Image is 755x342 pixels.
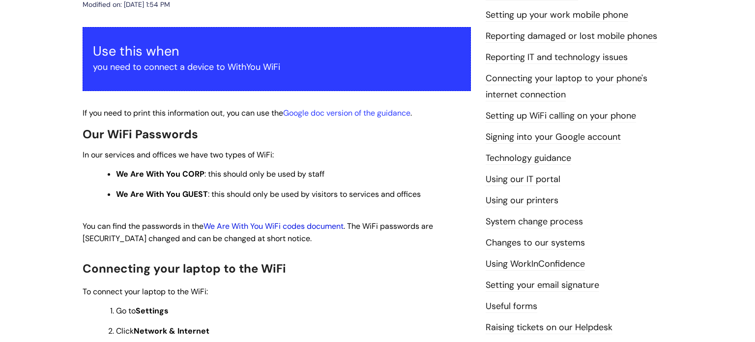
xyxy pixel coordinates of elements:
a: Useful forms [486,300,537,313]
span: If you need to print this information out, you can use the . [83,108,412,118]
span: : this should only be used by visitors to services and offices [116,189,421,199]
a: System change process [486,216,583,228]
a: Reporting damaged or lost mobile phones [486,30,657,43]
a: Google doc version of the guidance [283,108,410,118]
a: Setting up WiFi calling on your phone [486,110,636,123]
a: Connecting your laptop to your phone's internet connection [486,72,647,101]
a: Signing into your Google account [486,131,621,144]
span: Click [116,326,209,336]
a: Using our printers [486,194,558,207]
a: Raising tickets on our Helpdesk [486,321,612,334]
span: : this should only be used by staff [116,169,324,179]
a: Changes to our systems [486,237,585,249]
a: Using our IT portal [486,173,560,186]
span: You can find the passwords in the . The WiFi passwords are [SECURITY_DATA] changed and can be cha... [83,221,433,244]
span: Connecting your laptop to the WiFi [83,261,286,276]
a: Using WorkInConfidence [486,258,585,271]
p: you need to connect a device to WithYou WiFi [93,59,461,75]
strong: Settings [136,306,169,316]
a: Technology guidance [486,152,571,165]
a: Setting your email signature [486,279,599,292]
span: Go to [116,306,169,316]
span: Our WiFi Passwords [83,126,198,142]
strong: Network & Internet [134,326,209,336]
strong: We Are With You GUEST [116,189,208,199]
a: Setting up your work mobile phone [486,9,628,22]
span: In our services and offices we have two types of WiFi: [83,150,274,160]
h3: Use this when [93,43,461,59]
span: To connect your laptop to the WiFi: [83,286,208,297]
a: We Are With You WiFi codes document [203,221,344,231]
a: Reporting IT and technology issues [486,51,628,64]
strong: We Are With You CORP [116,169,204,179]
